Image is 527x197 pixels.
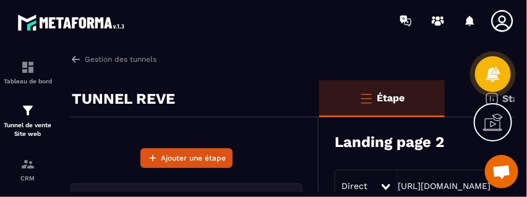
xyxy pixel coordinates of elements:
a: formationformationCRM [3,148,53,191]
span: Direct [341,181,367,191]
p: TUNNEL REVE [72,86,175,111]
h3: Landing page 2 [335,133,444,151]
img: logo [17,11,129,34]
p: Tunnel de vente Site web [3,121,53,138]
a: Gestion des tunnels [71,54,156,65]
p: Étape [377,92,405,104]
img: formation [20,157,35,172]
a: [URL][DOMAIN_NAME] [398,181,491,191]
img: formation [20,60,35,75]
a: formationformationTunnel de vente Site web [3,94,53,148]
button: Ajouter une étape [140,148,233,168]
p: Tableau de bord [3,78,53,85]
p: CRM [3,175,53,182]
img: bars-o.4a397970.svg [359,91,374,106]
span: Ajouter une étape [161,152,226,164]
div: Ouvrir le chat [485,155,518,188]
img: arrow [71,54,82,65]
a: formationformationTableau de bord [3,51,53,94]
img: formation [20,103,35,118]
